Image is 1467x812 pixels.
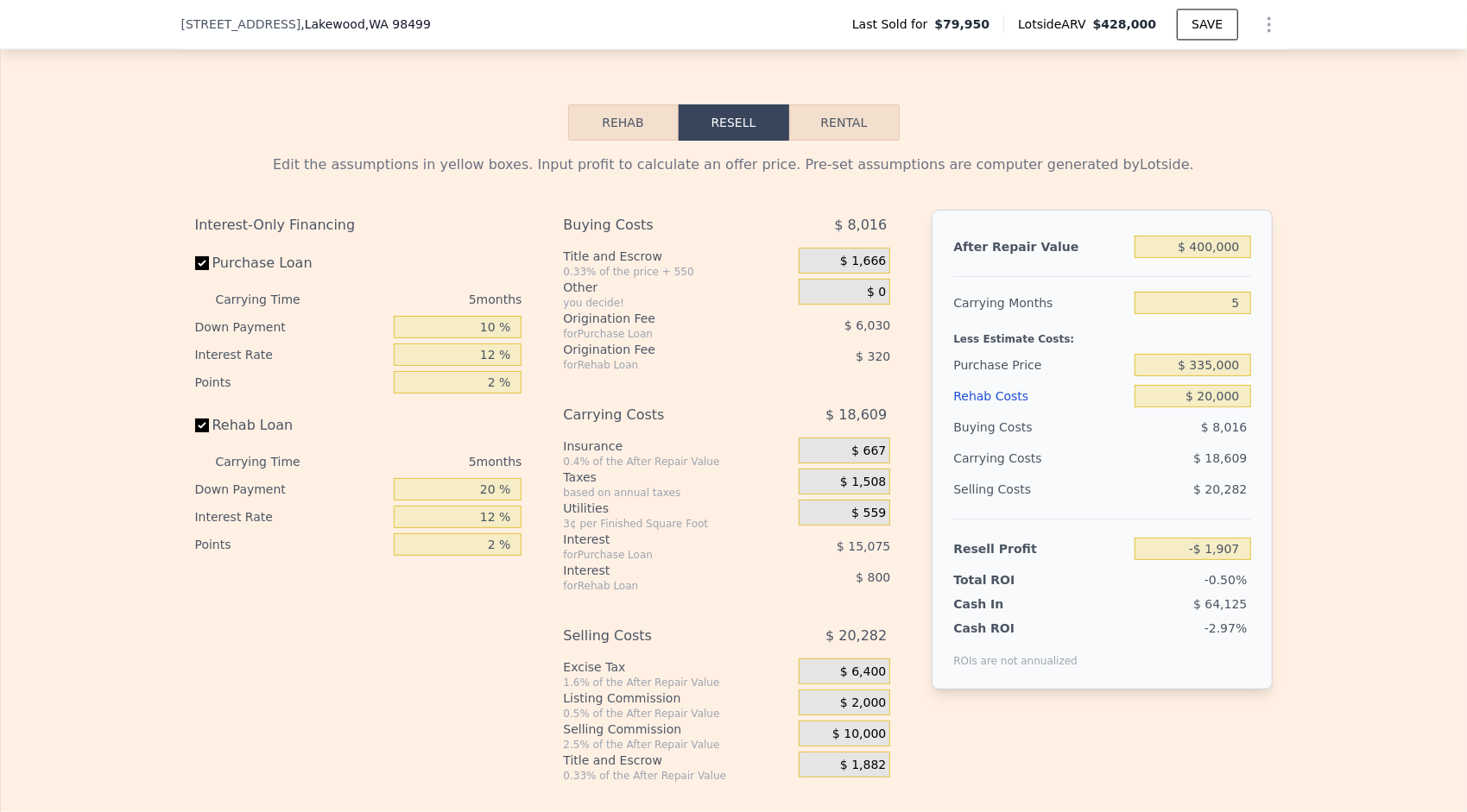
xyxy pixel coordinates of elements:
[563,531,756,548] div: Interest
[935,16,990,33] span: $79,950
[953,637,1078,668] div: ROIs are not annualized
[953,318,1250,349] div: Less Estimate Costs:
[195,419,209,432] input: Rehab Loan
[563,707,792,721] div: 0.5% of the After Repair Value
[365,17,431,31] span: , WA 98499
[1193,597,1247,611] span: $ 64,125
[216,448,328,475] div: Carrying Time
[840,758,886,773] span: $ 1,882
[563,265,792,279] div: 0.33% of the price + 550
[953,443,1061,474] div: Carrying Costs
[563,721,792,738] div: Selling Commission
[563,248,792,265] div: Title and Escrow
[953,620,1078,637] div: Cash ROI
[195,475,388,503] div: Down Payment
[563,517,792,531] div: 3¢ per Finished Square Foot
[563,469,792,486] div: Taxes
[856,570,890,584] span: $ 800
[216,286,328,313] div: Carrying Time
[563,455,792,469] div: 0.4% of the After Repair Value
[563,548,756,562] div: for Purchase Loan
[1205,621,1248,635] span: -2.97%
[789,104,900,141] button: Rental
[563,769,792,783] div: 0.33% of the After Repair Value
[195,341,388,368] div: Interest Rate
[563,486,792,500] div: based on annual taxes
[953,412,1128,443] div: Buying Costs
[1193,482,1247,496] span: $ 20,282
[563,437,792,455] div: Insurance
[953,349,1128,381] div: Purchase Price
[563,327,756,341] div: for Purchase Loan
[953,571,1061,589] div: Total ROI
[563,279,792,296] div: Other
[840,475,886,490] span: $ 1,508
[832,727,886,742] span: $ 10,000
[1193,451,1247,465] span: $ 18,609
[195,210,522,241] div: Interest-Only Financing
[563,738,792,752] div: 2.5% of the After Repair Value
[335,286,522,313] div: 5 months
[563,296,792,310] div: you decide!
[195,154,1273,175] div: Edit the assumptions in yellow boxes. Input profit to calculate an offer price. Pre-set assumptio...
[834,210,887,241] span: $ 8,016
[563,500,792,517] div: Utilities
[195,410,388,441] label: Rehab Loan
[852,16,935,33] span: Last Sold for
[568,104,679,141] button: Rehab
[195,531,388,558] div: Points
[844,318,890,332] span: $ 6,030
[563,310,756,327] div: Origination Fee
[953,381,1128,412] div: Rehab Costs
[1018,16,1092,33] span: Lotside ARV
[837,539,890,553] span: $ 15,075
[825,400,887,431] span: $ 18,609
[1252,7,1287,41] button: Show Options
[563,579,756,593] div: for Rehab Loan
[563,620,756,651] div: Selling Costs
[563,658,792,676] div: Excise Tax
[563,689,792,707] div: Listing Commission
[825,620,887,651] span: $ 20,282
[1093,17,1157,31] span: $428,000
[563,210,756,241] div: Buying Costs
[195,313,388,341] div: Down Payment
[953,533,1128,564] div: Resell Profit
[195,368,388,396] div: Points
[563,400,756,431] div: Carrying Costs
[563,752,792,769] div: Title and Escrow
[181,16,301,33] span: [STREET_ADDRESS]
[840,664,886,680] span: $ 6,400
[851,444,886,459] span: $ 667
[563,676,792,689] div: 1.6% of the After Repair Value
[953,595,1061,613] div: Cash In
[563,341,756,358] div: Origination Fee
[1177,9,1237,40] button: SAVE
[195,503,388,531] div: Interest Rate
[867,285,886,300] span: $ 0
[195,256,209,270] input: Purchase Loan
[840,254,886,269] span: $ 1,666
[679,104,789,141] button: Resell
[953,287,1128,318] div: Carrying Months
[195,248,388,279] label: Purchase Loan
[840,696,886,711] span: $ 2,000
[1201,420,1247,434] span: $ 8,016
[856,349,890,363] span: $ 320
[953,474,1128,505] div: Selling Costs
[563,358,756,372] div: for Rehab Loan
[1205,573,1248,587] span: -0.50%
[563,562,756,579] div: Interest
[300,16,431,33] span: , Lakewood
[851,506,886,521] span: $ 559
[953,231,1128,262] div: After Repair Value
[335,448,522,475] div: 5 months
